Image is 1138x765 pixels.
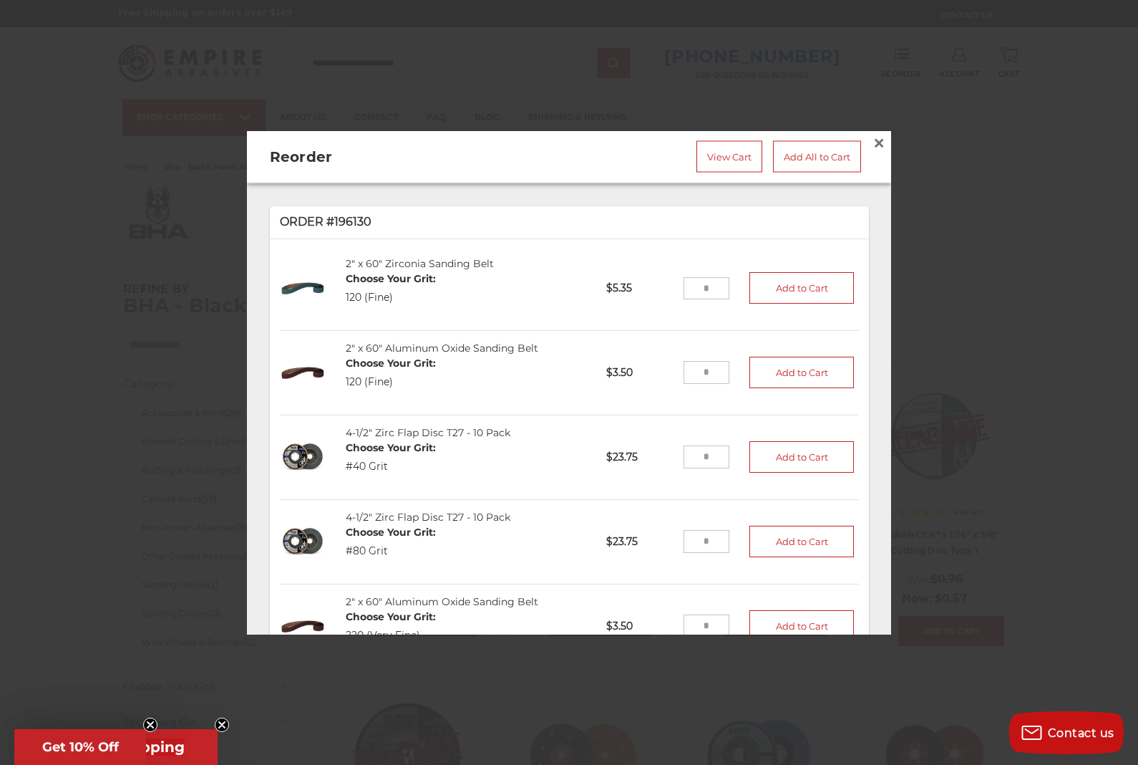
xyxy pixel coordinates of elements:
div: Get 10% OffClose teaser [14,729,146,765]
dd: #80 Grit [346,543,436,558]
dt: Choose Your Grit: [346,440,436,455]
span: Contact us [1048,726,1114,740]
button: Add to Cart [749,526,854,557]
button: Add to Cart [749,357,854,388]
img: 4-1/2 [280,519,326,565]
img: 2 [280,350,326,396]
dt: Choose Your Grit: [346,609,436,624]
dd: #40 Grit [346,458,436,473]
span: Get 10% Off [42,739,119,755]
img: 2 [280,603,326,650]
dd: 120 (Fine) [346,289,436,304]
a: 2" x 60" Aluminum Oxide Sanding Belt [346,595,538,607]
p: $5.35 [596,270,683,305]
a: 4-1/2" Zirc Flap Disc T27 - 10 Pack [346,425,510,438]
img: 4-1/2 [280,434,326,481]
p: $23.75 [596,439,683,474]
a: 4-1/2" Zirc Flap Disc T27 - 10 Pack [346,510,510,523]
button: Add to Cart [749,610,854,642]
dt: Choose Your Grit: [346,524,436,539]
button: Close teaser [215,718,229,732]
div: Get Free ShippingClose teaser [14,729,218,765]
dd: 120 (Fine) [346,374,436,389]
a: Close [867,132,890,155]
dt: Choose Your Grit: [346,271,436,287]
button: Add to Cart [749,272,854,304]
a: 2" x 60" Zirconia Sanding Belt [346,257,494,270]
p: $3.50 [596,608,683,643]
img: 2 [280,265,326,312]
h2: Reorder [270,146,506,168]
dd: 220 (Very Fine) [346,627,436,643]
p: $3.50 [596,355,683,390]
button: Add to Cart [749,441,854,473]
button: Contact us [1009,711,1124,754]
a: View Cart [696,141,762,173]
dt: Choose Your Grit: [346,355,436,370]
button: Close teaser [143,718,157,732]
span: × [872,129,885,157]
a: 2" x 60" Aluminum Oxide Sanding Belt [346,341,538,354]
p: Order #196130 [280,213,859,231]
p: $23.75 [596,524,683,559]
a: Add All to Cart [773,141,861,173]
